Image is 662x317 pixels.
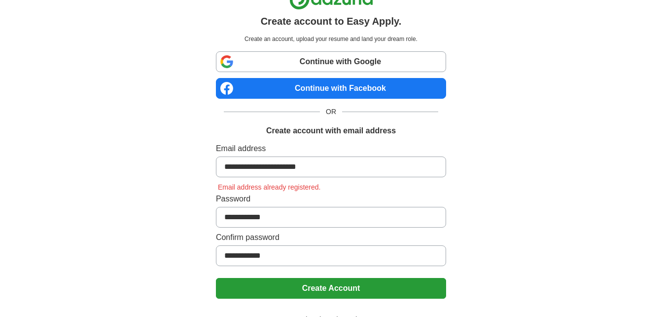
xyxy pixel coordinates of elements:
p: Create an account, upload your resume and land your dream role. [218,35,444,43]
button: Create Account [216,278,446,299]
a: Continue with Google [216,51,446,72]
label: Password [216,193,446,205]
h1: Create account with email address [266,125,396,137]
label: Email address [216,143,446,155]
h1: Create account to Easy Apply. [261,14,402,29]
label: Confirm password [216,232,446,243]
a: Continue with Facebook [216,78,446,99]
span: OR [320,107,342,117]
span: Email address already registered. [216,183,323,191]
